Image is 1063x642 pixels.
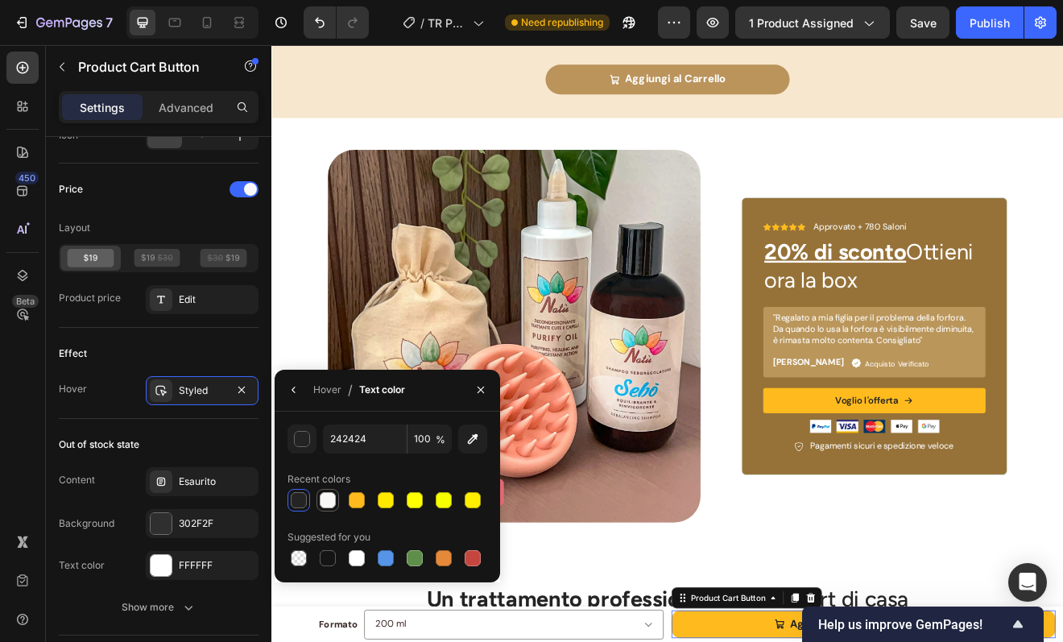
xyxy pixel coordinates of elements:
img: gempages_571490223511307416-1e1ded1d-ebd3-4552-989d-a503353f9df0.png [656,458,683,474]
strong: [PERSON_NAME] [612,380,699,394]
div: Beta [12,295,39,308]
u: 20% di sconto [602,237,775,268]
div: Edit [179,292,254,307]
div: FFFFFF [179,558,254,573]
div: Styled [179,383,225,398]
button: Publish [956,6,1024,39]
div: Open Intercom Messenger [1008,563,1047,602]
div: Effect [59,346,87,361]
p: Product Cart Button [78,57,215,77]
p: "Regalato a mia figlia per il problema della forfora. Da quando lo usa la forfora è visibilmente ... [612,327,859,368]
span: / [348,380,353,400]
img: gempages_571490223511307416-85b6120f-d60c-45e4-a384-75328164218f.png [689,458,716,474]
div: Esaurito [179,474,254,489]
button: 7 [6,6,120,39]
p: Approvato + 780 Saloni [661,214,775,230]
div: Recent colors [287,472,350,487]
div: Price [59,182,83,197]
div: Layout [59,221,90,235]
button: <p>Voglio l'offerta</p> [600,419,871,449]
div: 302F2F [179,516,254,531]
h2: Ottieni ora la box [600,234,871,307]
p: Advanced [159,99,213,116]
div: Text color [59,558,105,573]
p: 7 [105,13,113,32]
span: Help us improve GemPages! [818,617,1008,632]
button: Show more [59,593,259,622]
span: TR PURIFY OIL [428,14,466,31]
span: % [436,433,445,447]
p: Settings [80,99,125,116]
div: Suggested for you [287,530,370,545]
div: Content [59,473,95,487]
img: gempages_571490223511307416-95012229-a7dc-4afc-876b-eca4b438bfb8.png [788,458,815,474]
div: Hover [313,383,341,397]
span: 1 product assigned [749,14,854,31]
span: / [420,14,424,31]
iframe: Design area [271,45,1063,642]
p: Pagamenti sicuri e spedizione veloce [657,483,832,497]
input: Eg: FFFFFF [323,425,407,454]
div: Hover [59,382,87,396]
button: Show survey - Help us improve GemPages! [818,615,1028,634]
div: Out of stock state [59,437,139,452]
button: 1 product assigned [735,6,890,39]
div: Text color [359,383,405,397]
img: gempages_571490223511307416-26618abc-6377-4519-a82c-5e6fb23ee14c.png [722,458,749,474]
img: gempages_571490223511307416-3429cc05-35a4-472c-ae4d-a7fb0ce124a6.png [755,458,782,474]
div: 450 [15,172,39,184]
span: Acquisto Verificato [725,383,803,395]
span: Need republishing [521,15,603,30]
div: Product price [59,291,121,305]
p: Voglio l'offerta [688,427,765,441]
div: Show more [122,599,196,615]
span: Save [910,16,937,30]
div: Publish [970,14,1010,31]
div: Undo/Redo [304,6,369,39]
button: Save [896,6,949,39]
div: Background [59,516,114,531]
